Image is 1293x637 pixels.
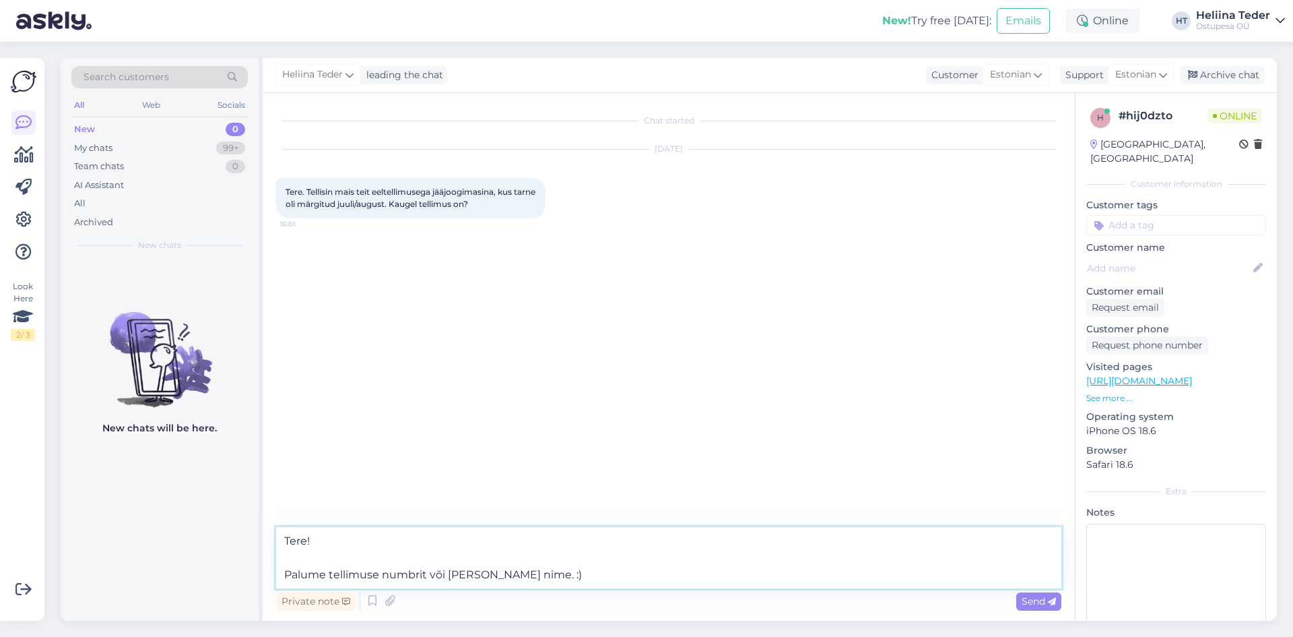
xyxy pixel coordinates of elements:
[361,68,443,82] div: leading the chat
[1086,392,1266,404] p: See more ...
[997,8,1050,34] button: Emails
[1086,215,1266,235] input: Add a tag
[276,115,1061,127] div: Chat started
[1097,113,1104,123] span: h
[1060,68,1104,82] div: Support
[226,123,245,136] div: 0
[1180,66,1265,84] div: Archive chat
[1086,322,1266,336] p: Customer phone
[1119,108,1207,124] div: # hij0dzto
[276,593,356,611] div: Private note
[1086,375,1192,387] a: [URL][DOMAIN_NAME]
[1086,360,1266,374] p: Visited pages
[1090,138,1239,166] div: [GEOGRAPHIC_DATA], [GEOGRAPHIC_DATA]
[71,96,87,114] div: All
[11,69,36,94] img: Askly Logo
[1066,9,1139,33] div: Online
[74,142,112,155] div: My chats
[84,70,169,84] span: Search customers
[1207,109,1262,123] span: Online
[74,123,95,136] div: New
[1086,178,1266,190] div: Customer information
[1196,10,1285,32] a: Heliina TederOstupesa OÜ
[926,68,979,82] div: Customer
[74,160,124,173] div: Team chats
[990,67,1031,82] span: Estonian
[11,329,35,341] div: 2 / 3
[74,197,86,210] div: All
[1022,595,1056,607] span: Send
[286,187,537,209] span: Tere. Tellisin mais teit eeltellimusega jääjoogimasina, kus tarne oli märgitud juuli/august. Kaug...
[1196,21,1270,32] div: Ostupesa OÜ
[1086,444,1266,458] p: Browser
[276,143,1061,155] div: [DATE]
[139,96,163,114] div: Web
[74,216,113,229] div: Archived
[1172,11,1191,30] div: HT
[280,219,331,229] span: 16:01
[1115,67,1156,82] span: Estonian
[215,96,248,114] div: Socials
[1086,424,1266,438] p: iPhone OS 18.6
[882,14,911,27] b: New!
[216,142,245,155] div: 99+
[882,13,991,29] div: Try free [DATE]:
[1086,458,1266,472] p: Safari 18.6
[1086,506,1266,520] p: Notes
[102,421,217,435] p: New chats will be here.
[1086,241,1266,255] p: Customer name
[282,67,343,82] span: Heliina Teder
[1086,299,1164,317] div: Request email
[11,280,35,341] div: Look Here
[1086,485,1266,497] div: Extra
[1086,336,1208,355] div: Request phone number
[1086,284,1266,299] p: Customer email
[138,239,181,251] span: New chats
[74,179,124,192] div: AI Assistant
[1196,10,1270,21] div: Heliina Teder
[226,160,245,173] div: 0
[1086,410,1266,424] p: Operating system
[61,288,259,409] img: No chats
[1087,261,1251,276] input: Add name
[276,527,1061,588] textarea: Tere! Palume tellimuse numbrit või [PERSON_NAME] nime. :
[1086,198,1266,212] p: Customer tags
